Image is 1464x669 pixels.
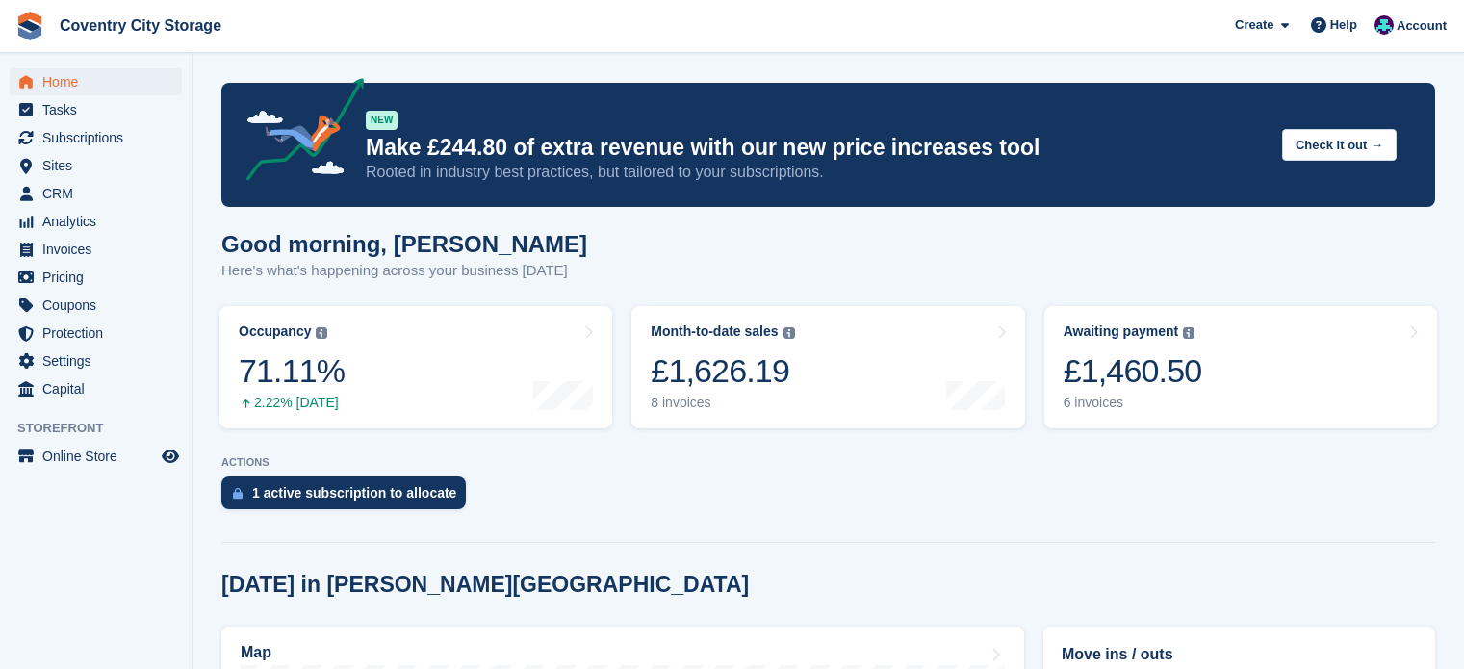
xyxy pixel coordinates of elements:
[651,395,794,411] div: 8 invoices
[1397,16,1447,36] span: Account
[651,351,794,391] div: £1,626.19
[42,124,158,151] span: Subscriptions
[1064,323,1179,340] div: Awaiting payment
[230,78,365,188] img: price-adjustments-announcement-icon-8257ccfd72463d97f412b2fc003d46551f7dbcb40ab6d574587a9cd5c0d94...
[10,375,182,402] a: menu
[651,323,778,340] div: Month-to-date sales
[221,572,749,598] h2: [DATE] in [PERSON_NAME][GEOGRAPHIC_DATA]
[10,68,182,95] a: menu
[10,443,182,470] a: menu
[252,485,456,501] div: 1 active subscription to allocate
[42,264,158,291] span: Pricing
[42,236,158,263] span: Invoices
[366,134,1267,162] p: Make £244.80 of extra revenue with our new price increases tool
[239,395,345,411] div: 2.22% [DATE]
[239,323,311,340] div: Occupancy
[10,208,182,235] a: menu
[10,96,182,123] a: menu
[10,180,182,207] a: menu
[42,443,158,470] span: Online Store
[52,10,229,41] a: Coventry City Storage
[219,306,612,428] a: Occupancy 71.11% 2.22% [DATE]
[316,327,327,339] img: icon-info-grey-7440780725fd019a000dd9b08b2336e03edf1995a4989e88bcd33f0948082b44.svg
[1183,327,1194,339] img: icon-info-grey-7440780725fd019a000dd9b08b2336e03edf1995a4989e88bcd33f0948082b44.svg
[221,231,587,257] h1: Good morning, [PERSON_NAME]
[1064,351,1202,391] div: £1,460.50
[42,180,158,207] span: CRM
[10,152,182,179] a: menu
[631,306,1024,428] a: Month-to-date sales £1,626.19 8 invoices
[42,375,158,402] span: Capital
[42,292,158,319] span: Coupons
[1374,15,1394,35] img: Michael Doherty
[239,351,345,391] div: 71.11%
[1235,15,1273,35] span: Create
[10,264,182,291] a: menu
[42,96,158,123] span: Tasks
[1330,15,1357,35] span: Help
[42,152,158,179] span: Sites
[1282,129,1397,161] button: Check it out →
[10,236,182,263] a: menu
[221,476,475,519] a: 1 active subscription to allocate
[221,456,1435,469] p: ACTIONS
[241,644,271,661] h2: Map
[366,111,398,130] div: NEW
[10,347,182,374] a: menu
[1062,643,1417,666] h2: Move ins / outs
[17,419,192,438] span: Storefront
[42,68,158,95] span: Home
[15,12,44,40] img: stora-icon-8386f47178a22dfd0bd8f6a31ec36ba5ce8667c1dd55bd0f319d3a0aa187defe.svg
[42,347,158,374] span: Settings
[783,327,795,339] img: icon-info-grey-7440780725fd019a000dd9b08b2336e03edf1995a4989e88bcd33f0948082b44.svg
[159,445,182,468] a: Preview store
[1044,306,1437,428] a: Awaiting payment £1,460.50 6 invoices
[10,320,182,347] a: menu
[42,320,158,347] span: Protection
[42,208,158,235] span: Analytics
[10,292,182,319] a: menu
[221,260,587,282] p: Here's what's happening across your business [DATE]
[10,124,182,151] a: menu
[233,487,243,500] img: active_subscription_to_allocate_icon-d502201f5373d7db506a760aba3b589e785aa758c864c3986d89f69b8ff3...
[366,162,1267,183] p: Rooted in industry best practices, but tailored to your subscriptions.
[1064,395,1202,411] div: 6 invoices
